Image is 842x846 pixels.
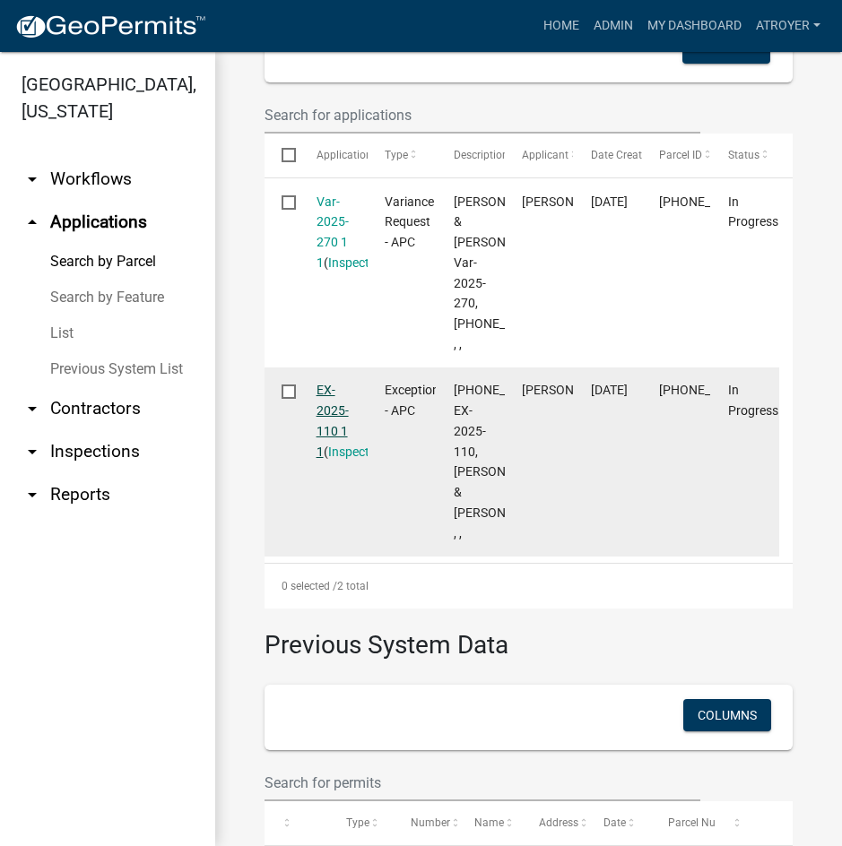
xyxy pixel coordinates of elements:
span: KURT & BETH PETRY, Var-2025-270, 007-015-081, , , [454,194,562,351]
input: Search for permits [265,764,700,801]
button: Columns [683,699,771,731]
i: arrow_drop_down [22,484,43,505]
span: Number [411,816,450,829]
span: 007-015-081, EX-2025-110, KURT & BETH PETRY, , , [454,383,562,540]
a: atroyer [749,9,828,43]
a: My Dashboard [640,9,749,43]
span: Date [603,816,626,829]
datatable-header-cell: Number [394,801,458,844]
datatable-header-cell: Parcel ID [642,134,711,177]
datatable-header-cell: Type [329,801,394,844]
span: 007-015-081 [659,383,765,397]
input: Search for applications [265,97,700,134]
datatable-header-cell: Application Number [299,134,368,177]
i: arrow_drop_up [22,211,43,233]
span: Date Created [591,149,654,161]
datatable-header-cell: Name [457,801,522,844]
span: Cheryl Spratt [522,383,618,397]
span: Description [454,149,508,161]
span: In Progress [728,194,778,229]
i: arrow_drop_down [22,441,43,462]
span: Cheryl Spratt [522,194,618,209]
div: 2 total [265,564,793,609]
span: Address [539,816,578,829]
span: Application Number [317,149,414,161]
span: Applicant [522,149,569,161]
a: Var-2025-270 1 1 [317,194,349,270]
datatable-header-cell: Date [586,801,651,844]
span: Name [474,816,504,829]
datatable-header-cell: Select [265,134,299,177]
datatable-header-cell: Applicant [505,134,574,177]
span: In Progress [728,383,778,418]
span: Type [385,149,408,161]
span: 09/17/2025 [591,194,628,209]
h3: Previous System Data [265,609,793,664]
div: ( ) [317,380,351,462]
a: Inspections [328,445,393,459]
datatable-header-cell: Description [436,134,505,177]
i: arrow_drop_down [22,168,43,190]
div: ( ) [317,192,351,273]
datatable-header-cell: Address [522,801,586,844]
i: arrow_drop_down [22,398,43,419]
datatable-header-cell: Type [368,134,437,177]
span: 0 selected / [282,580,337,592]
a: Inspections [328,255,393,270]
span: Exception - APC [385,383,439,418]
span: Parcel ID [659,149,702,161]
datatable-header-cell: Status [710,134,779,177]
datatable-header-cell: Parcel Number [651,801,716,844]
a: Home [536,9,586,43]
span: Variance Request - APC [385,194,434,250]
span: 007-015-081 [659,194,765,209]
a: EX-2025-110 1 1 [317,383,349,458]
datatable-header-cell: Date Created [573,134,642,177]
span: Parcel Number [668,816,741,829]
span: Type [346,816,369,829]
span: 09/17/2025 [591,383,628,397]
a: Admin [586,9,640,43]
span: Status [728,149,760,161]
